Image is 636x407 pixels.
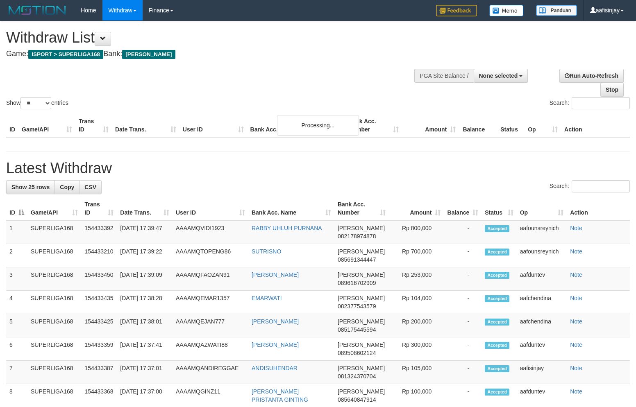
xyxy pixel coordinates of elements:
td: aafchendina [517,291,567,314]
td: 4 [6,291,27,314]
span: [PERSON_NAME] [338,225,385,231]
a: Note [570,341,582,348]
td: Rp 300,000 [389,337,444,361]
a: Copy [55,180,79,194]
a: [PERSON_NAME] [252,318,299,325]
a: EMARWATI [252,295,282,301]
span: [PERSON_NAME] [122,50,175,59]
h1: Withdraw List [6,29,416,46]
a: Note [570,388,582,395]
td: [DATE] 17:39:22 [117,244,173,267]
th: Status [497,114,525,137]
span: Accepted [485,295,509,302]
td: Rp 800,000 [389,220,444,244]
span: Copy 085640847914 to clipboard [338,396,376,403]
th: Status: activate to sort column ascending [482,197,516,220]
th: Bank Acc. Name: activate to sort column ascending [248,197,334,220]
td: SUPERLIGA168 [27,220,81,244]
span: Copy 085175445594 to clipboard [338,326,376,333]
a: [PERSON_NAME] PRISTANTA GINTING [252,388,308,403]
td: - [444,244,482,267]
td: Rp 200,000 [389,314,444,337]
td: Rp 105,000 [389,361,444,384]
a: Note [570,271,582,278]
select: Showentries [20,97,51,109]
th: Bank Acc. Number: activate to sort column ascending [334,197,389,220]
th: Trans ID [75,114,112,137]
img: Button%20Memo.svg [489,5,524,16]
a: ANDISUHENDAR [252,365,298,371]
span: Accepted [485,389,509,396]
span: [PERSON_NAME] [338,341,385,348]
a: Note [570,318,582,325]
th: Date Trans. [112,114,179,137]
td: AAAAMQVIDI1923 [173,220,248,244]
label: Search: [550,180,630,192]
th: Bank Acc. Name [247,114,345,137]
th: Amount [402,114,459,137]
th: Date Trans.: activate to sort column ascending [117,197,173,220]
a: RABBY UHLUH PURNANA [252,225,322,231]
td: [DATE] 17:39:09 [117,267,173,291]
span: Accepted [485,272,509,279]
input: Search: [572,180,630,192]
h4: Game: Bank: [6,50,416,58]
a: Note [570,295,582,301]
td: AAAAMQEJAN777 [173,314,248,337]
a: Note [570,365,582,371]
th: ID [6,114,18,137]
th: Action [567,197,630,220]
th: Balance [459,114,497,137]
td: aafisinjay [517,361,567,384]
th: Trans ID: activate to sort column ascending [81,197,117,220]
span: [PERSON_NAME] [338,248,385,255]
div: Processing... [277,115,359,136]
td: - [444,314,482,337]
td: AAAAMQEMAR1357 [173,291,248,314]
th: Action [561,114,630,137]
td: [DATE] 17:38:01 [117,314,173,337]
td: SUPERLIGA168 [27,291,81,314]
input: Search: [572,97,630,109]
th: Bank Acc. Number [345,114,402,137]
span: Copy 081324370704 to clipboard [338,373,376,380]
td: [DATE] 17:37:41 [117,337,173,361]
span: Copy 082377543579 to clipboard [338,303,376,310]
span: [PERSON_NAME] [338,295,385,301]
td: aafounsreynich [517,244,567,267]
img: panduan.png [536,5,577,16]
th: Op [525,114,561,137]
span: Accepted [485,249,509,256]
span: Accepted [485,342,509,349]
a: Note [570,248,582,255]
a: CSV [79,180,102,194]
a: Run Auto-Refresh [559,69,624,83]
td: 154433210 [81,244,117,267]
td: 154433435 [81,291,117,314]
td: aafduntev [517,337,567,361]
td: [DATE] 17:37:01 [117,361,173,384]
td: AAAAMQTOPENG86 [173,244,248,267]
td: AAAAMQAZWATI88 [173,337,248,361]
td: 5 [6,314,27,337]
th: Amount: activate to sort column ascending [389,197,444,220]
td: 6 [6,337,27,361]
td: SUPERLIGA168 [27,267,81,291]
td: 154433387 [81,361,117,384]
span: [PERSON_NAME] [338,271,385,278]
a: Show 25 rows [6,180,55,194]
th: ID: activate to sort column descending [6,197,27,220]
th: User ID: activate to sort column ascending [173,197,248,220]
td: SUPERLIGA168 [27,314,81,337]
td: AAAAMQFAOZAN91 [173,267,248,291]
th: Game/API [18,114,75,137]
h1: Latest Withdraw [6,160,630,176]
td: - [444,337,482,361]
label: Show entries [6,97,68,109]
td: 3 [6,267,27,291]
span: CSV [84,184,96,190]
td: - [444,291,482,314]
a: [PERSON_NAME] [252,341,299,348]
td: - [444,220,482,244]
td: [DATE] 17:38:28 [117,291,173,314]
